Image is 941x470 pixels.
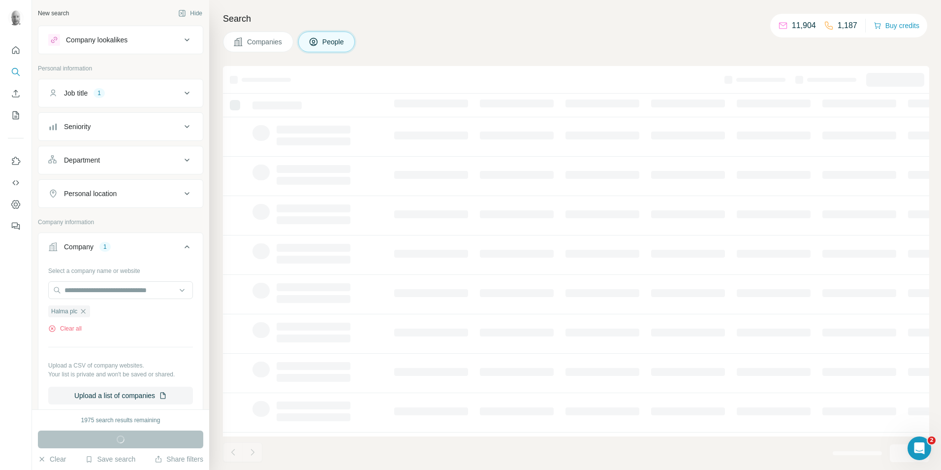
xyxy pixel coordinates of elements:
button: Quick start [8,41,24,59]
button: My lists [8,106,24,124]
div: 1975 search results remaining [81,416,160,425]
div: Department [64,155,100,165]
div: New search [38,9,69,18]
p: Your list is private and won't be saved or shared. [48,370,193,379]
button: Department [38,148,203,172]
div: Job title [64,88,88,98]
div: Company [64,242,94,252]
button: Buy credits [874,19,919,33]
p: 11,904 [792,20,816,32]
span: Halma plc [51,307,77,316]
h4: Search [223,12,929,26]
button: Personal location [38,182,203,205]
button: Hide [171,6,209,21]
button: Use Surfe API [8,174,24,192]
div: Select a company name or website [48,263,193,275]
div: 1 [94,89,105,98]
div: Seniority [64,122,91,132]
span: People [322,37,345,47]
button: Share filters [155,454,203,464]
button: Clear all [48,324,82,333]
button: Enrich CSV [8,85,24,102]
img: Avatar [8,10,24,26]
button: Upload a list of companies [48,387,193,404]
button: Company lookalikes [38,28,203,52]
div: Company lookalikes [66,35,127,45]
span: 2 [928,436,936,444]
span: Companies [247,37,283,47]
button: Company1 [38,235,203,263]
p: Personal information [38,64,203,73]
button: Seniority [38,115,203,138]
button: Dashboard [8,196,24,213]
p: Upload a CSV of company websites. [48,361,193,370]
div: Personal location [64,189,117,199]
button: Job title1 [38,81,203,105]
button: Use Surfe on LinkedIn [8,152,24,170]
button: Search [8,63,24,81]
iframe: Intercom live chat [908,436,931,460]
button: Feedback [8,217,24,235]
button: Clear [38,454,66,464]
div: 1 [99,242,111,251]
button: Save search [85,454,135,464]
p: Company information [38,218,203,227]
p: 1,187 [838,20,857,32]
